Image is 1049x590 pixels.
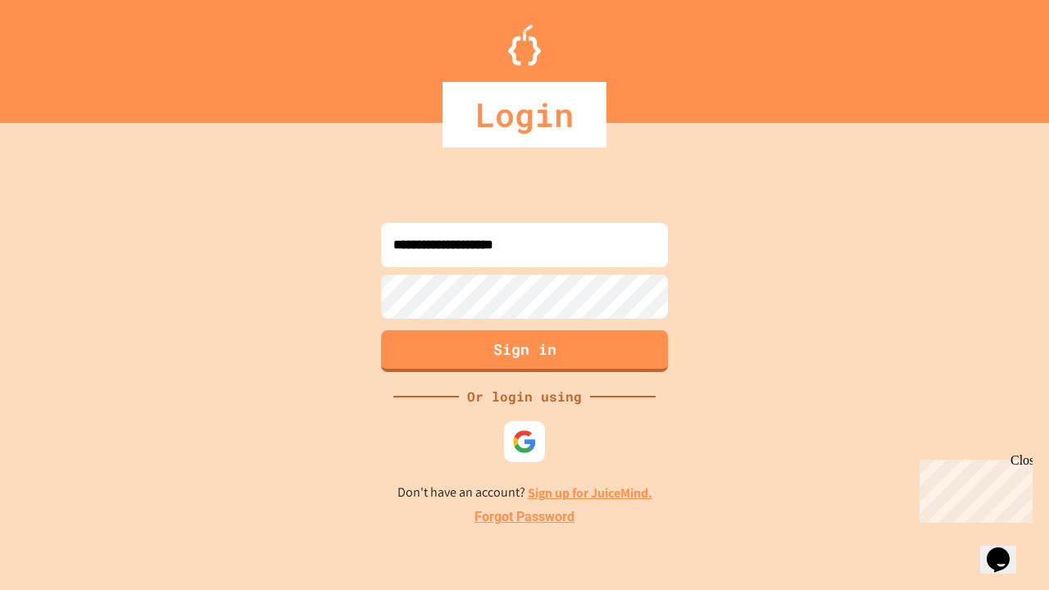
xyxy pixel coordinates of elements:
div: Login [443,82,606,147]
a: Sign up for JuiceMind. [528,484,652,501]
p: Don't have an account? [397,483,652,503]
iframe: chat widget [980,524,1033,574]
div: Or login using [459,387,590,406]
div: Chat with us now!Close [7,7,113,104]
img: Logo.svg [508,25,541,66]
iframe: chat widget [913,453,1033,523]
img: google-icon.svg [512,429,537,454]
button: Sign in [381,330,668,372]
a: Forgot Password [475,507,574,527]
